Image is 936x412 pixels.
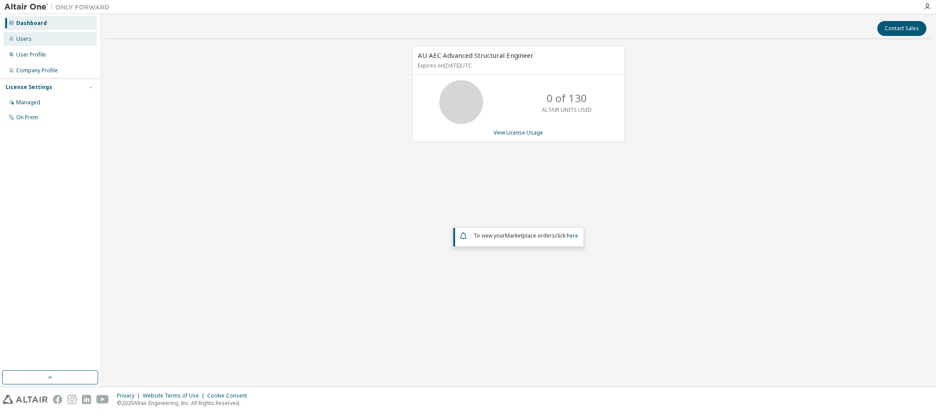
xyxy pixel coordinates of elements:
[117,399,252,407] p: © 2025 Altair Engineering, Inc. All Rights Reserved.
[16,114,38,121] div: On Prem
[6,84,52,91] div: License Settings
[547,91,587,106] p: 0 of 130
[877,21,926,36] button: Contact Sales
[4,3,114,11] img: Altair One
[67,395,77,404] img: instagram.svg
[418,62,617,69] p: Expires on [DATE] UTC
[207,392,252,399] div: Cookie Consent
[53,395,62,404] img: facebook.svg
[542,106,592,114] p: ALTAIR UNITS USED
[505,232,555,239] em: Marketplace orders
[16,36,32,43] div: Users
[16,20,47,27] div: Dashboard
[16,51,46,58] div: User Profile
[418,51,533,60] span: AU AEC Advanced Structural Engineer
[567,232,578,239] a: here
[16,67,58,74] div: Company Profile
[117,392,143,399] div: Privacy
[82,395,91,404] img: linkedin.svg
[143,392,207,399] div: Website Terms of Use
[494,129,543,136] a: View License Usage
[3,395,48,404] img: altair_logo.svg
[16,99,40,106] div: Managed
[96,395,109,404] img: youtube.svg
[473,232,578,239] span: To view your click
